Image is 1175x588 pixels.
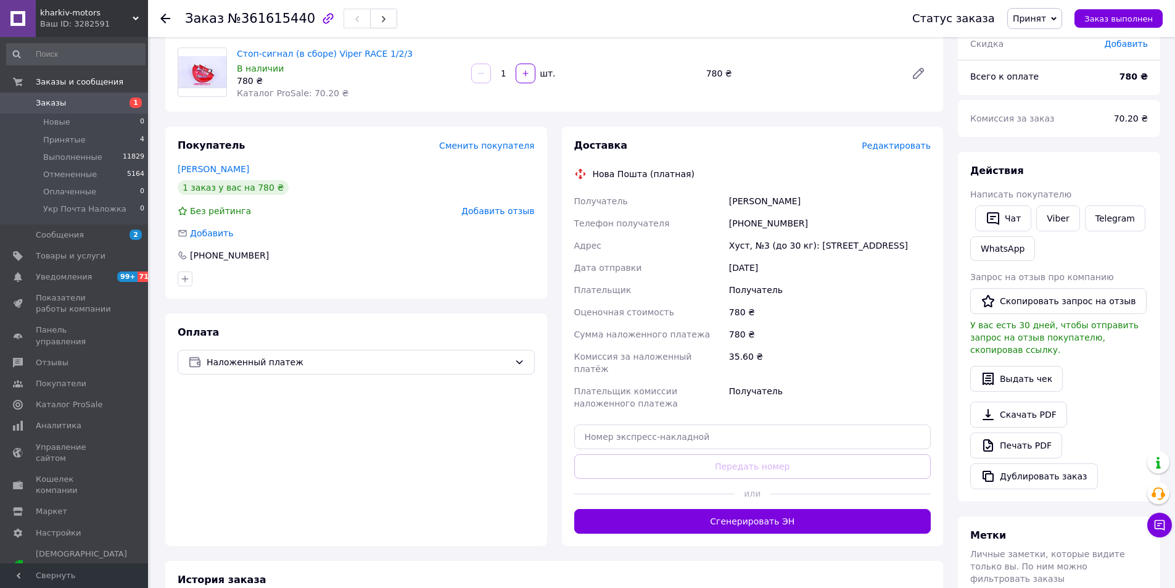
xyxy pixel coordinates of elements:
div: Хуст, №3 (до 30 кг): [STREET_ADDRESS] [727,234,933,257]
span: Плательщик комиссии наложенного платежа [574,386,678,408]
span: Комиссия за наложенный платёж [574,352,692,374]
div: 780 ₴ [701,65,901,82]
span: Комиссия за заказ [970,114,1055,123]
span: Покупатели [36,378,86,389]
span: Настройки [36,528,81,539]
div: 35.60 ₴ [727,346,933,380]
div: Получатель [727,380,933,415]
div: [PHONE_NUMBER] [727,212,933,234]
button: Заказ выполнен [1074,9,1163,28]
span: 0 [140,117,144,128]
button: Чат с покупателем [1147,513,1172,537]
input: Поиск [6,43,146,65]
span: Принятые [43,135,86,146]
img: Стоп-сигнал (в сборе) Viper RACE 1/2/3 [178,56,226,88]
span: Отзывы [36,357,68,368]
div: Нова Пошта (платная) [590,168,698,180]
a: Viber [1036,205,1079,231]
a: Telegram [1085,205,1145,231]
span: Плательщик [574,285,632,295]
span: 99+ [117,271,138,282]
span: Действия [970,165,1024,176]
span: Доставка [574,139,628,151]
span: 1 [130,97,142,108]
div: [PHONE_NUMBER] [189,249,270,262]
span: 0 [140,204,144,215]
span: kharkiv-motors [40,7,133,19]
span: №361615440 [228,11,315,26]
span: Отмененные [43,169,97,180]
div: [DATE] [727,257,933,279]
div: Ваш ID: 3282591 [40,19,148,30]
div: 1 заказ у вас на 780 ₴ [178,180,289,195]
span: Маркет [36,506,67,517]
span: Сменить покупателя [439,141,534,151]
a: WhatsApp [970,236,1035,261]
span: Уведомления [36,271,92,283]
span: Каталог ProSale: 70.20 ₴ [237,88,348,98]
span: Редактировать [862,141,931,151]
span: Добавить отзыв [461,206,534,216]
span: Показатели работы компании [36,292,114,315]
span: Без рейтинга [190,206,251,216]
input: Номер экспресс-накладной [574,424,931,449]
span: 11829 [123,152,144,163]
span: Личные заметки, которые видите только вы. По ним можно фильтровать заказы [970,549,1125,584]
span: Сообщения [36,230,84,241]
span: Скидка [970,39,1004,49]
div: [PERSON_NAME] [727,190,933,212]
span: Получатель [574,196,628,206]
span: [DEMOGRAPHIC_DATA] и счета [36,549,127,582]
a: Скачать PDF [970,402,1067,428]
button: Сгенерировать ЭН [574,509,931,534]
span: Аналитика [36,420,81,431]
span: Заказ [185,11,224,26]
span: Телефон получателя [574,218,670,228]
a: Печать PDF [970,433,1062,458]
span: Оценочная стоимость [574,307,675,317]
span: Запрос на отзыв про компанию [970,272,1114,282]
b: 780 ₴ [1119,72,1148,81]
span: 5164 [127,169,144,180]
span: Новые [43,117,70,128]
span: Заказы и сообщения [36,77,123,88]
span: Кошелек компании [36,474,114,496]
div: 780 ₴ [237,75,461,87]
div: Статус заказа [912,12,995,25]
span: 0 [140,186,144,197]
span: История заказа [178,574,266,586]
div: шт. [537,67,556,80]
span: 2 [130,230,142,240]
span: Укр Почта Наложка [43,204,126,215]
div: Вернуться назад [160,12,170,25]
span: Панель управления [36,325,114,347]
div: 780 ₴ [727,301,933,323]
a: Стоп-сигнал (в сборе) Viper RACE 1/2/3 [237,49,413,59]
span: Управление сайтом [36,442,114,464]
span: Выполненные [43,152,102,163]
span: Дата отправки [574,263,642,273]
button: Выдать чек [970,366,1063,392]
button: Чат [975,205,1031,231]
span: Оплаченные [43,186,96,197]
span: 4 [140,135,144,146]
span: Покупатель [178,139,245,151]
span: Принят [1013,14,1046,23]
span: Добавить [1105,39,1148,49]
span: Каталог ProSale [36,399,102,410]
span: Адрес [574,241,601,251]
span: Написать покупателю [970,189,1071,199]
span: Наложенный платеж [207,355,509,369]
a: Редактировать [906,61,931,86]
button: Скопировать запрос на отзыв [970,288,1147,314]
span: или [735,487,770,500]
span: 70.20 ₴ [1114,114,1148,123]
span: Заказы [36,97,66,109]
span: Товары и услуги [36,251,105,262]
div: 780 ₴ [727,323,933,346]
span: В наличии [237,64,284,73]
span: Сумма наложенного платежа [574,329,711,339]
button: Дублировать заказ [970,463,1098,489]
div: Получатель [727,279,933,301]
span: Метки [970,529,1006,541]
